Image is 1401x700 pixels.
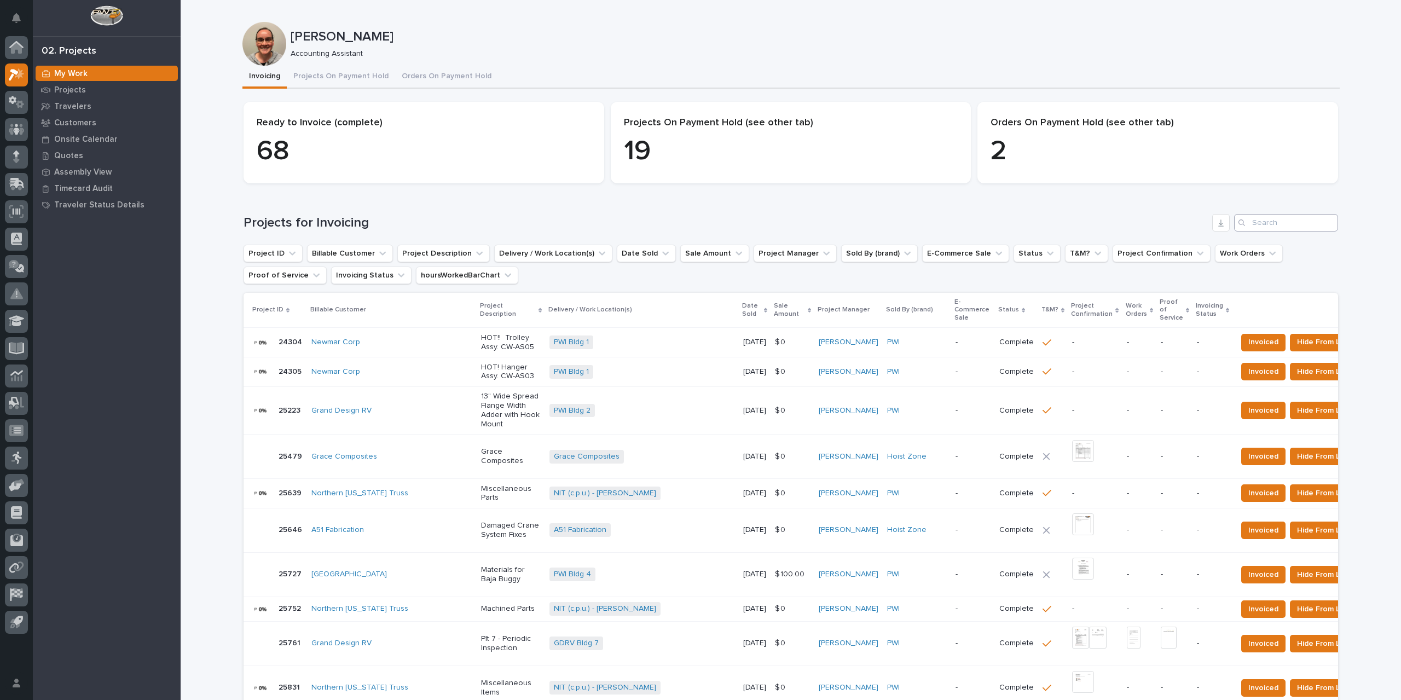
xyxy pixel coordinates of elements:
a: NIT (c.p.u.) - [PERSON_NAME] [554,489,656,498]
p: Project ID [252,304,283,316]
button: Hide From List [1290,600,1356,618]
a: Travelers [33,98,181,114]
p: Assembly View [54,167,112,177]
p: Projects [54,85,86,95]
p: Billable Customer [310,304,366,316]
span: Invoiced [1248,335,1278,349]
button: Notifications [5,7,28,30]
a: [PERSON_NAME] [819,570,878,579]
p: Damaged Crane System Fixes [481,521,541,540]
p: 25223 [279,404,303,415]
a: [PERSON_NAME] [819,406,878,415]
p: 68 [257,135,591,168]
span: Invoiced [1248,450,1278,463]
p: $ 100.00 [775,568,807,579]
p: Quotes [54,151,83,161]
p: 25727 [279,568,304,579]
p: Customers [54,118,96,128]
a: Northern [US_STATE] Truss [311,489,408,498]
p: $ 0 [775,335,788,347]
p: Project Confirmation [1071,300,1113,320]
button: Invoiced [1241,484,1286,502]
p: Complete [999,489,1034,498]
button: Hide From List [1290,522,1356,539]
span: Invoiced [1248,681,1278,695]
img: Workspace Logo [90,5,123,26]
p: - [1161,570,1188,579]
a: A51 Fabrication [311,525,364,535]
a: PWI [887,683,900,692]
button: Invoiced [1241,522,1286,539]
p: 13" Wide Spread Flange Width Adder with Hook Mount [481,392,541,429]
p: Miscellaneous Items [481,679,541,697]
p: [DATE] [743,639,766,648]
p: $ 0 [775,404,788,415]
button: Invoiced [1241,402,1286,419]
p: Miscellaneous Parts [481,484,541,503]
p: Project Manager [818,304,870,316]
button: hoursWorkedBarChart [416,267,518,284]
p: - [1161,367,1188,377]
button: Sale Amount [680,245,749,262]
a: [PERSON_NAME] [819,683,878,692]
button: Billable Customer [307,245,393,262]
p: - [1127,683,1152,692]
a: NIT (c.p.u.) - [PERSON_NAME] [554,683,656,692]
span: Hide From List [1297,603,1348,616]
a: Northern [US_STATE] Truss [311,604,408,614]
p: - [956,338,991,347]
span: Invoiced [1248,365,1278,378]
button: Invoiced [1241,334,1286,351]
a: Timecard Audit [33,180,181,196]
p: $ 0 [775,637,788,648]
span: Hide From List [1297,681,1348,695]
span: Hide From List [1297,365,1348,378]
a: [PERSON_NAME] [819,489,878,498]
button: Hide From List [1290,679,1356,697]
a: Assembly View [33,164,181,180]
p: Project Description [480,300,536,320]
a: [PERSON_NAME] [819,639,878,648]
a: Quotes [33,147,181,164]
p: 24304 [279,335,304,347]
tr: 2563925639 Northern [US_STATE] Truss Miscellaneous PartsNIT (c.p.u.) - [PERSON_NAME] [DATE]$ 0$ 0... [244,479,1373,508]
span: Invoiced [1248,404,1278,417]
span: Hide From List [1297,637,1348,650]
button: Hide From List [1290,363,1356,380]
p: - [1161,525,1188,535]
button: T&M? [1065,245,1108,262]
p: - [1197,338,1228,347]
button: E-Commerce Sale [922,245,1009,262]
input: Search [1234,214,1338,232]
p: [DATE] [743,683,766,692]
a: [PERSON_NAME] [819,367,878,377]
p: Plt 7 - Periodic Inspection [481,634,541,653]
p: $ 0 [775,487,788,498]
button: Status [1014,245,1061,262]
p: [DATE] [743,525,766,535]
span: Invoiced [1248,487,1278,500]
a: Traveler Status Details [33,196,181,213]
button: Project Confirmation [1113,245,1211,262]
a: A51 Fabrication [554,525,606,535]
p: - [956,406,991,415]
button: Work Orders [1215,245,1283,262]
button: Invoiced [1241,448,1286,465]
button: Date Sold [617,245,676,262]
a: [PERSON_NAME] [819,338,878,347]
a: Newmar Corp [311,338,360,347]
div: Notifications [14,13,28,31]
p: - [956,367,991,377]
p: Complete [999,406,1034,415]
p: Status [998,304,1019,316]
button: Hide From List [1290,635,1356,652]
h1: Projects for Invoicing [244,215,1208,231]
p: - [1197,489,1228,498]
p: Complete [999,570,1034,579]
button: Projects On Payment Hold [287,66,395,89]
p: - [1161,489,1188,498]
p: HOT! Hanger Assy. CW-AS03 [481,363,541,381]
a: Hoist Zone [887,452,927,461]
p: - [956,570,991,579]
a: PWI [887,406,900,415]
